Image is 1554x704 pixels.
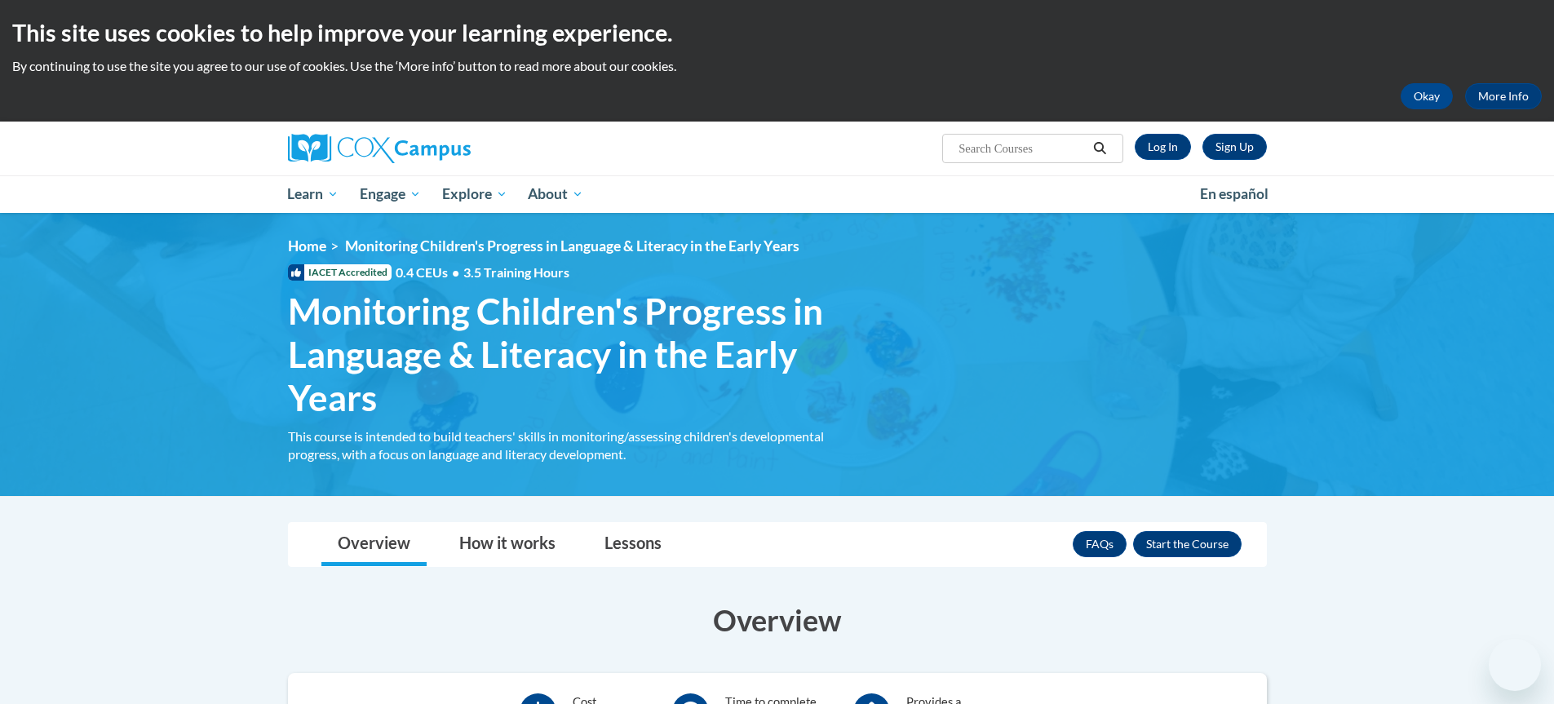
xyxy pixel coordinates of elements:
div: Main menu [263,175,1291,213]
a: Log In [1135,134,1191,160]
input: Search Courses [957,139,1087,158]
div: This course is intended to build teachers' skills in monitoring/assessing children's developmenta... [288,427,851,463]
span: • [452,264,459,280]
a: Lessons [588,523,678,566]
span: 0.4 CEUs [396,263,569,281]
a: Engage [349,175,432,213]
span: Monitoring Children's Progress in Language & Literacy in the Early Years [288,290,851,418]
a: Register [1202,134,1267,160]
button: Search [1087,139,1112,158]
a: Learn [277,175,350,213]
img: Cox Campus [288,134,471,163]
a: Home [288,237,326,255]
a: Cox Campus [288,134,598,163]
span: Monitoring Children's Progress in Language & Literacy in the Early Years [345,237,799,255]
span: Learn [287,184,339,204]
span: About [528,184,583,204]
button: Enroll [1133,531,1242,557]
span: Explore [442,184,507,204]
a: More Info [1465,83,1542,109]
a: FAQs [1073,531,1127,557]
h3: Overview [288,600,1267,640]
span: Engage [360,184,421,204]
a: Overview [321,523,427,566]
p: By continuing to use the site you agree to our use of cookies. Use the ‘More info’ button to read... [12,57,1542,75]
span: 3.5 Training Hours [463,264,569,280]
iframe: Button to launch messaging window [1489,639,1541,691]
a: En español [1189,177,1279,211]
a: Explore [432,175,518,213]
a: How it works [443,523,572,566]
span: En español [1200,185,1268,202]
span: IACET Accredited [288,264,392,281]
h2: This site uses cookies to help improve your learning experience. [12,16,1542,49]
button: Okay [1401,83,1453,109]
a: About [517,175,594,213]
